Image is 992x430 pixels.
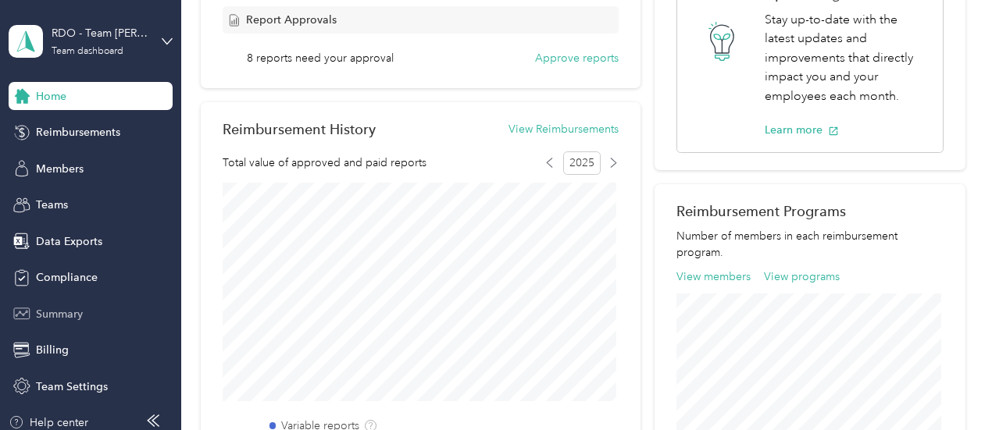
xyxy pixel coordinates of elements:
[676,268,751,285] button: View members
[36,161,84,177] span: Members
[676,203,944,219] h2: Reimbursement Programs
[764,268,840,285] button: View programs
[563,151,601,175] span: 2025
[765,122,839,138] button: Learn more
[247,50,394,66] span: 8 reports need your approval
[36,233,102,250] span: Data Exports
[52,25,149,41] div: RDO - Team [PERSON_NAME]
[676,228,944,261] p: Number of members in each reimbursement program.
[223,121,376,137] h2: Reimbursement History
[36,342,69,358] span: Billing
[36,88,66,105] span: Home
[905,343,992,430] iframe: Everlance-gr Chat Button Frame
[36,124,120,140] span: Reimbursements
[246,12,337,28] span: Report Approvals
[223,155,426,171] span: Total value of approved and paid reports
[535,50,619,66] button: Approve reports
[508,121,619,137] button: View Reimbursements
[36,269,98,286] span: Compliance
[52,47,123,56] div: Team dashboard
[36,197,68,213] span: Teams
[765,10,926,106] p: Stay up-to-date with the latest updates and improvements that directly impact you and your employ...
[36,378,108,395] span: Team Settings
[36,306,83,322] span: Summary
